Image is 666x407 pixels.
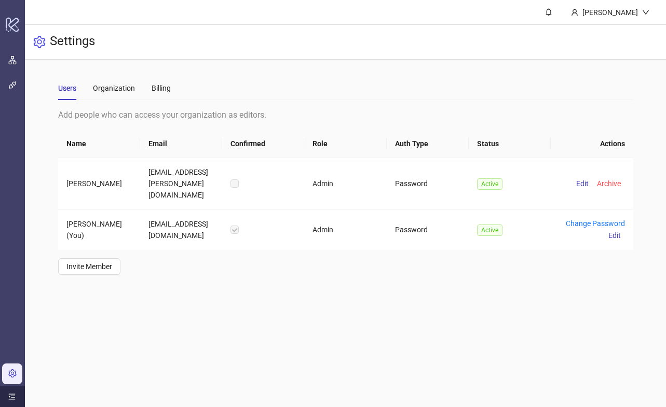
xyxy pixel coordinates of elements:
div: [PERSON_NAME] [578,7,642,18]
td: [PERSON_NAME] (You) [58,209,140,250]
th: Auth Type [387,130,469,158]
span: Archive [597,179,621,188]
span: down [642,9,649,16]
button: Edit [604,229,625,242]
div: Users [58,82,76,94]
button: Archive [593,177,625,190]
th: Confirmed [222,130,304,158]
td: [PERSON_NAME] [58,158,140,209]
th: Role [304,130,386,158]
span: Edit [576,179,589,188]
div: Add people who can access your organization as editors. [58,108,633,121]
span: setting [33,36,46,48]
th: Actions [551,130,633,158]
td: [EMAIL_ADDRESS][DOMAIN_NAME] [140,209,222,250]
th: Email [140,130,222,158]
td: Password [387,209,469,250]
span: Active [477,178,502,190]
td: Admin [304,158,386,209]
span: Invite Member [66,262,112,271]
td: [EMAIL_ADDRESS][PERSON_NAME][DOMAIN_NAME] [140,158,222,209]
span: bell [545,8,552,16]
td: Admin [304,209,386,250]
th: Name [58,130,140,158]
td: Password [387,158,469,209]
span: user [571,9,578,16]
span: menu-unfold [8,393,16,400]
button: Edit [572,177,593,190]
a: Change Password [566,219,625,228]
span: Active [477,224,502,236]
div: Billing [152,82,171,94]
div: Organization [93,82,135,94]
th: Status [469,130,551,158]
button: Invite Member [58,258,120,275]
span: Edit [608,231,621,240]
h3: Settings [50,33,95,51]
